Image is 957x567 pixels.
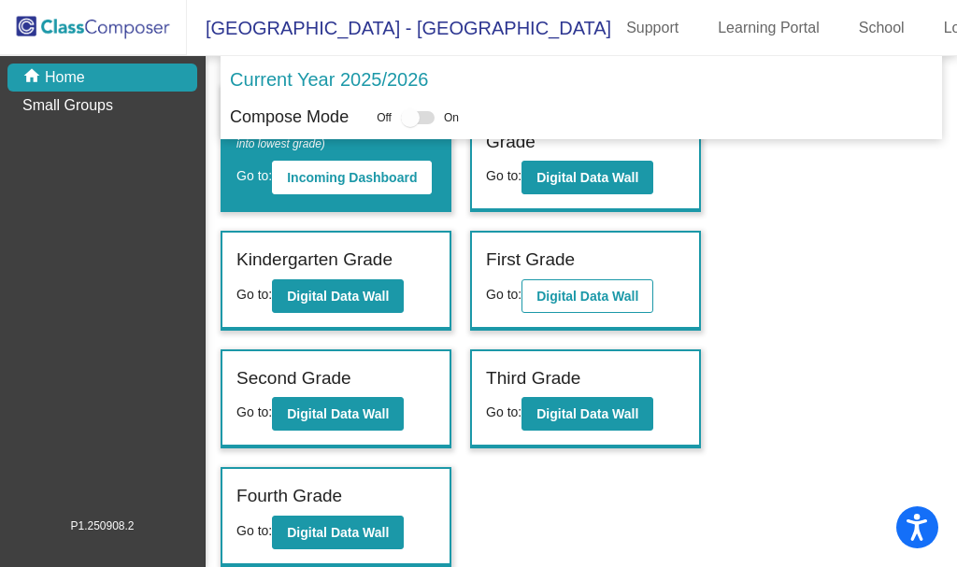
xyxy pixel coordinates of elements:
[536,289,638,304] b: Digital Data Wall
[486,168,521,183] span: Go to:
[536,170,638,185] b: Digital Data Wall
[287,525,389,540] b: Digital Data Wall
[521,279,653,313] button: Digital Data Wall
[272,397,404,431] button: Digital Data Wall
[486,365,580,392] label: Third Grade
[536,406,638,421] b: Digital Data Wall
[22,66,45,89] mat-icon: home
[486,247,575,274] label: First Grade
[521,397,653,431] button: Digital Data Wall
[272,279,404,313] button: Digital Data Wall
[187,13,611,43] span: [GEOGRAPHIC_DATA] - [GEOGRAPHIC_DATA]
[236,365,351,392] label: Second Grade
[236,110,420,150] span: (New students moving into lowest grade)
[236,523,272,538] span: Go to:
[287,170,417,185] b: Incoming Dashboard
[236,404,272,419] span: Go to:
[611,13,693,43] a: Support
[22,94,113,117] p: Small Groups
[703,13,835,43] a: Learning Portal
[844,13,920,43] a: School
[230,65,428,93] p: Current Year 2025/2026
[444,109,459,126] span: On
[236,287,272,302] span: Go to:
[272,516,404,549] button: Digital Data Wall
[230,105,349,130] p: Compose Mode
[236,483,342,510] label: Fourth Grade
[486,404,521,419] span: Go to:
[236,168,272,183] span: Go to:
[236,247,393,274] label: Kindergarten Grade
[272,161,432,194] button: Incoming Dashboard
[377,109,392,126] span: Off
[287,289,389,304] b: Digital Data Wall
[287,406,389,421] b: Digital Data Wall
[521,161,653,194] button: Digital Data Wall
[45,66,85,89] p: Home
[486,287,521,302] span: Go to:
